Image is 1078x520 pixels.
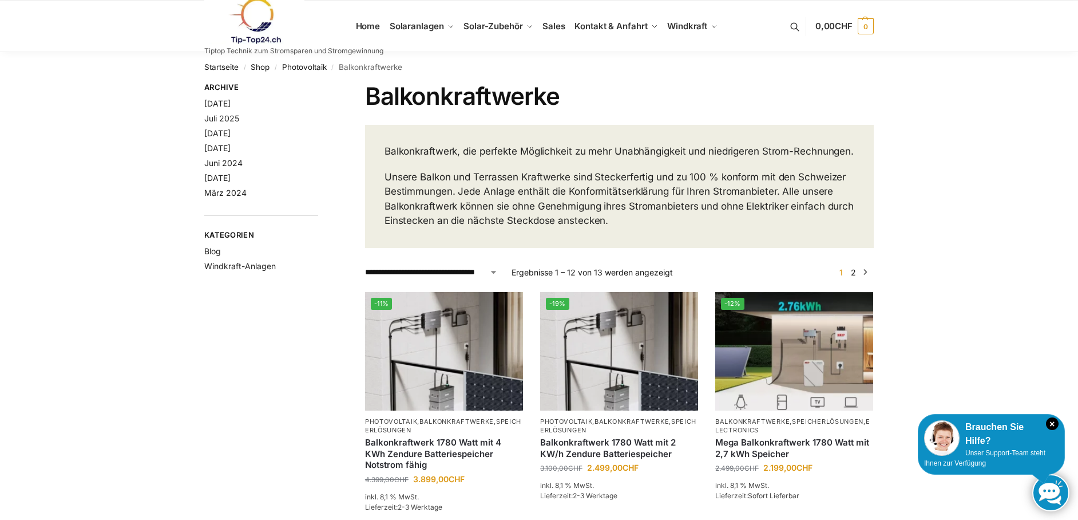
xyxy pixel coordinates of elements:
span: CHF [796,463,813,472]
a: Photovoltaik [540,417,592,426]
a: Electronics [715,417,870,434]
a: Juni 2024 [204,158,243,168]
span: Kategorien [204,230,318,241]
p: , , [715,417,873,435]
span: Lieferzeit: [365,503,442,511]
a: [DATE] [204,143,231,153]
a: Sales [538,1,570,52]
i: Schließen [1046,417,1059,430]
span: Sofort Lieferbar [748,491,799,500]
span: Lieferzeit: [715,491,799,500]
span: Solar-Zubehör [463,21,523,31]
span: / [269,63,282,72]
a: Balkonkraftwerk 1780 Watt mit 4 KWh Zendure Batteriespeicher Notstrom fähig [365,437,523,471]
span: CHF [744,464,759,472]
p: Ergebnisse 1 – 12 von 13 werden angezeigt [512,266,673,278]
a: Juli 2025 [204,113,239,123]
p: Balkonkraftwerk, die perfekte Möglichkeit zu mehr Unabhängigkeit und niedrigeren Strom-Rechnungen. [385,144,854,159]
a: Windkraft-Anlagen [204,261,276,271]
p: inkl. 8,1 % MwSt. [365,492,523,502]
span: Kontakt & Anfahrt [574,21,647,31]
a: -19%Zendure-solar-flow-Batteriespeicher für Balkonkraftwerke [540,292,698,411]
span: 0,00 [815,21,853,31]
img: Zendure-solar-flow-Batteriespeicher für Balkonkraftwerke [365,292,523,411]
span: Lieferzeit: [540,491,617,500]
a: Kontakt & Anfahrt [570,1,663,52]
h1: Balkonkraftwerke [365,82,874,111]
a: Speicherlösungen [792,417,863,426]
a: Photovoltaik [365,417,417,426]
a: Mega Balkonkraftwerk 1780 Watt mit 2,7 kWh Speicher [715,437,873,459]
a: Speicherlösungen [540,417,696,434]
img: Solaranlage mit 2,7 KW Batteriespeicher Genehmigungsfrei [715,292,873,411]
nav: Produkt-Seitennummerierung [833,266,874,278]
span: Windkraft [667,21,707,31]
a: [DATE] [204,99,231,108]
a: Balkonkraftwerk 1780 Watt mit 2 KW/h Zendure Batteriespeicher [540,437,698,459]
div: Brauchen Sie Hilfe? [924,420,1059,448]
bdi: 2.199,00 [763,463,813,472]
span: CHF [835,21,853,31]
span: CHF [449,474,465,484]
p: , , [540,417,698,435]
span: CHF [623,463,639,472]
bdi: 4.399,00 [365,475,409,484]
a: Seite 2 [848,267,859,277]
a: Startseite [204,62,239,72]
p: Tiptop Technik zum Stromsparen und Stromgewinnung [204,48,383,54]
a: Shop [251,62,269,72]
span: 2-3 Werktage [573,491,617,500]
a: Balkonkraftwerke [715,417,790,426]
bdi: 2.499,00 [715,464,759,472]
p: inkl. 8,1 % MwSt. [715,480,873,491]
a: -12%Solaranlage mit 2,7 KW Batteriespeicher Genehmigungsfrei [715,292,873,411]
span: Seite 1 [837,267,846,277]
a: März 2024 [204,188,247,198]
span: 2-3 Werktage [398,503,442,511]
span: 0 [858,18,874,34]
p: Unsere Balkon und Terrassen Kraftwerke sind Steckerfertig und zu 100 % konform mit den Schweizer ... [385,170,854,229]
a: Windkraft [663,1,723,52]
a: [DATE] [204,128,231,138]
nav: Breadcrumb [204,52,874,82]
span: Unser Support-Team steht Ihnen zur Verfügung [924,449,1045,467]
a: Balkonkraftwerke [419,417,494,426]
select: Shop-Reihenfolge [365,266,498,278]
img: Customer service [924,420,960,456]
a: Photovoltaik [282,62,327,72]
a: [DATE] [204,173,231,183]
span: CHF [568,464,582,472]
span: Archive [204,82,318,93]
span: Sales [542,21,565,31]
bdi: 3.899,00 [413,474,465,484]
a: Solar-Zubehör [459,1,538,52]
img: Zendure-solar-flow-Batteriespeicher für Balkonkraftwerke [540,292,698,411]
bdi: 3.100,00 [540,464,582,472]
span: / [327,63,339,72]
bdi: 2.499,00 [587,463,639,472]
a: 0,00CHF 0 [815,9,874,44]
a: Balkonkraftwerke [595,417,669,426]
a: Blog [204,246,221,256]
a: Solaranlagen [385,1,458,52]
button: Close filters [318,82,325,95]
a: -11%Zendure-solar-flow-Batteriespeicher für Balkonkraftwerke [365,292,523,411]
span: / [239,63,251,72]
span: CHF [394,475,409,484]
p: inkl. 8,1 % MwSt. [540,480,698,491]
a: Speicherlösungen [365,417,521,434]
a: → [861,266,870,278]
span: Solaranlagen [390,21,444,31]
p: , , [365,417,523,435]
